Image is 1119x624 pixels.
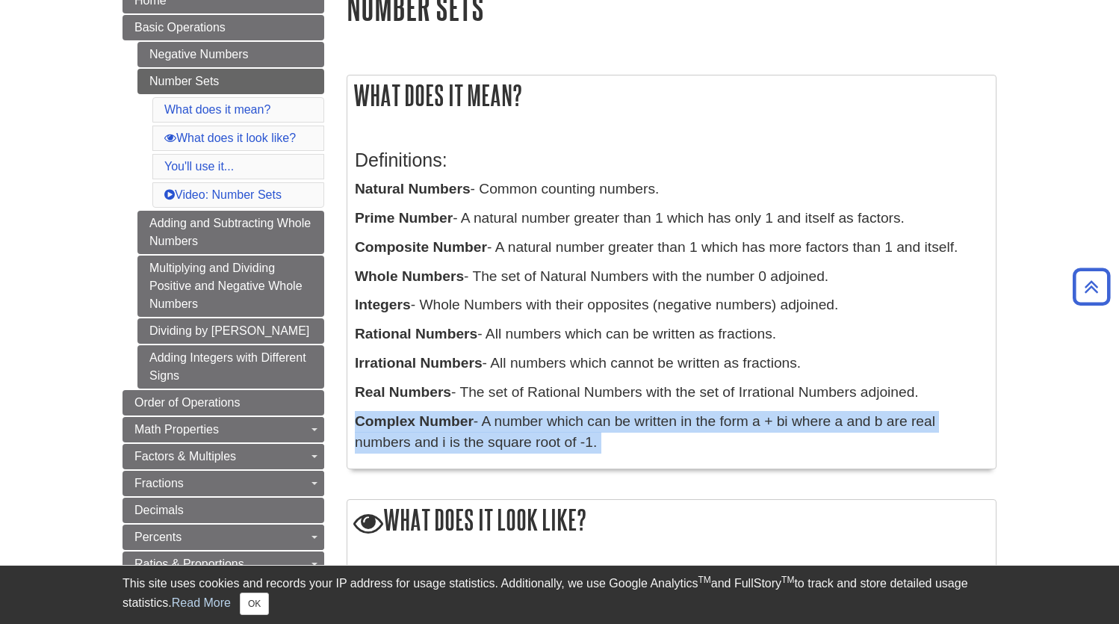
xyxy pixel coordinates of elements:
a: Negative Numbers [137,42,324,67]
a: Read More [172,596,231,609]
span: Order of Operations [134,396,240,409]
span: Ratios & Proportions [134,557,244,570]
a: Basic Operations [123,15,324,40]
p: - A natural number greater than 1 which has more factors than 1 and itself. [355,237,988,259]
p: - All numbers which cannot be written as fractions. [355,353,988,374]
span: Decimals [134,504,184,516]
p: - Common counting numbers. [355,179,988,200]
a: You'll use it... [164,160,234,173]
a: Order of Operations [123,390,324,416]
a: What does it look like? [164,132,296,144]
span: Fractions [134,477,184,489]
b: Composite Number [355,239,487,255]
p: - A natural number greater than 1 which has only 1 and itself as factors. [355,208,988,229]
a: What does it mean? [164,103,270,116]
b: Complex Number [355,413,474,429]
span: Factors & Multiples [134,450,236,463]
span: Percents [134,531,182,543]
b: Prime Number [355,210,453,226]
p: - The set of Natural Numbers with the number 0 adjoined. [355,266,988,288]
p: - The set of Rational Numbers with the set of Irrational Numbers adjoined. [355,382,988,404]
button: Close [240,593,269,615]
b: Rational Numbers [355,326,477,342]
p: - All numbers which can be written as fractions. [355,324,988,345]
sup: TM [781,575,794,585]
span: Math Properties [134,423,219,436]
a: Ratios & Proportions [123,552,324,577]
b: Real Numbers [355,384,451,400]
h2: What does it look like? [347,500,996,543]
b: Irrational Numbers [355,355,483,371]
h2: What does it mean? [347,75,996,115]
b: Whole Numbers [355,268,464,284]
h3: Definitions: [355,149,988,171]
a: Adding Integers with Different Signs [137,345,324,389]
a: Percents [123,525,324,550]
a: Fractions [123,471,324,496]
p: - Whole Numbers with their opposites (negative numbers) adjoined. [355,294,988,316]
p: A general example to help you recognize patterns and spot the information you're looking for [355,563,988,584]
a: Video: Number Sets [164,188,282,201]
a: Math Properties [123,417,324,442]
a: Adding and Subtracting Whole Numbers [137,211,324,254]
a: Number Sets [137,69,324,94]
p: - A number which can be written in the form a + bi where a and b are real numbers and i is the sq... [355,411,988,454]
b: Natural Numbers [355,181,471,197]
a: Multiplying and Dividing Positive and Negative Whole Numbers [137,256,324,317]
div: This site uses cookies and records your IP address for usage statistics. Additionally, we use Goo... [123,575,996,615]
b: Integers [355,297,411,312]
a: Dividing by [PERSON_NAME] [137,318,324,344]
sup: TM [698,575,710,585]
a: Decimals [123,498,324,523]
a: Factors & Multiples [123,444,324,469]
a: Back to Top [1067,277,1115,297]
span: Basic Operations [134,21,226,34]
